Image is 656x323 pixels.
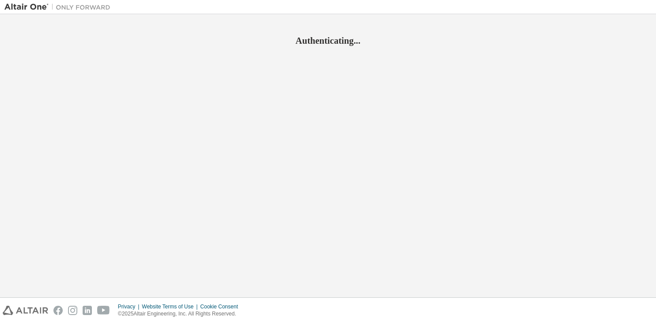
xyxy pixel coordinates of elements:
div: Privacy [118,303,142,310]
div: Website Terms of Use [142,303,200,310]
div: Cookie Consent [200,303,243,310]
img: facebook.svg [53,306,63,315]
img: altair_logo.svg [3,306,48,315]
img: Altair One [4,3,115,11]
p: © 2025 Altair Engineering, Inc. All Rights Reserved. [118,310,243,318]
h2: Authenticating... [4,35,652,46]
img: instagram.svg [68,306,77,315]
img: linkedin.svg [83,306,92,315]
img: youtube.svg [97,306,110,315]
